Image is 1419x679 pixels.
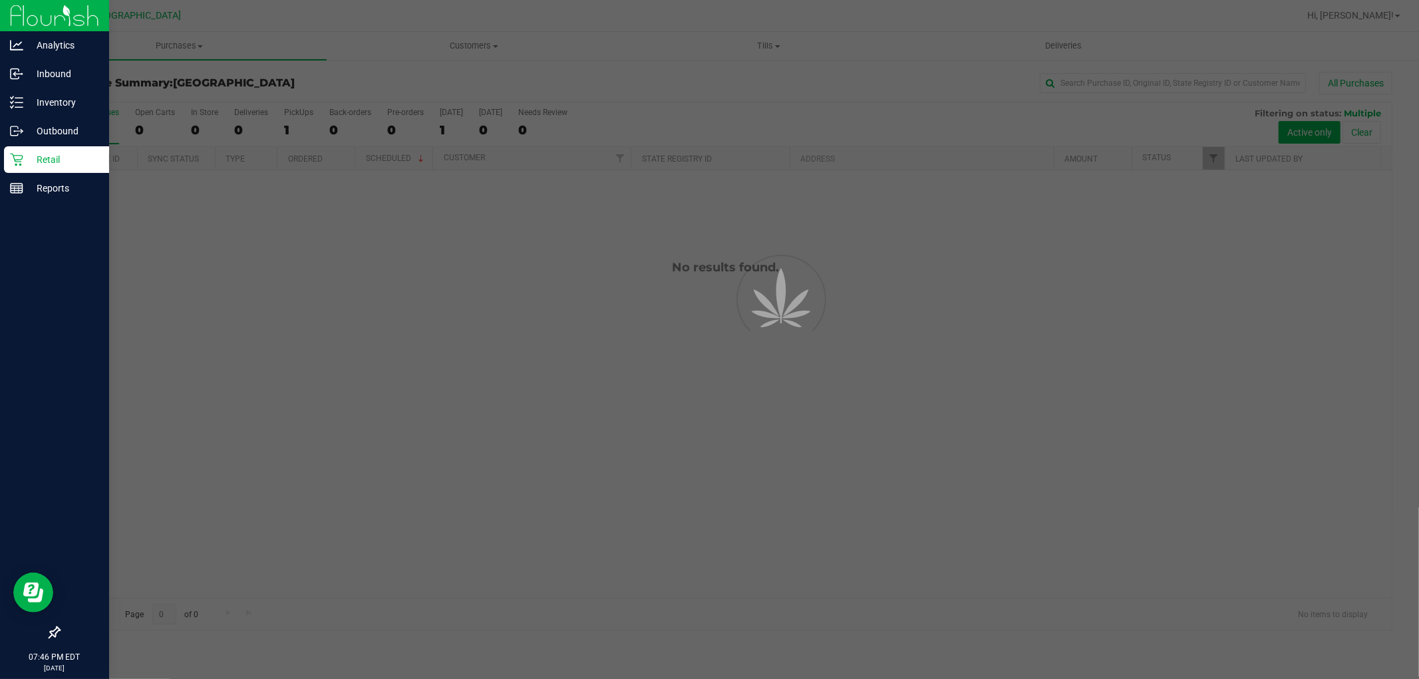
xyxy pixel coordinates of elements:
inline-svg: Analytics [10,39,23,52]
inline-svg: Inventory [10,96,23,109]
p: Retail [23,152,103,168]
p: Analytics [23,37,103,53]
inline-svg: Inbound [10,67,23,80]
inline-svg: Retail [10,153,23,166]
p: Reports [23,180,103,196]
iframe: Resource center [13,573,53,612]
p: Inbound [23,66,103,82]
p: Inventory [23,94,103,110]
p: [DATE] [6,663,103,673]
inline-svg: Outbound [10,124,23,138]
p: Outbound [23,123,103,139]
p: 07:46 PM EDT [6,651,103,663]
inline-svg: Reports [10,182,23,195]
